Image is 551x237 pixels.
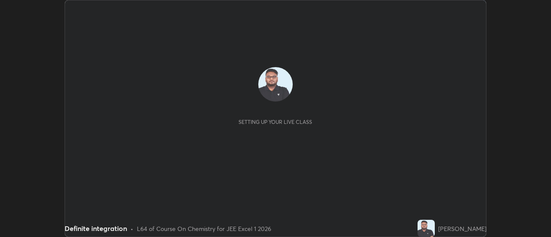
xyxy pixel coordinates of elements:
[238,119,312,125] div: Setting up your live class
[137,224,271,233] div: L64 of Course On Chemistry for JEE Excel 1 2026
[130,224,133,233] div: •
[418,220,435,237] img: 482f76725520491caafb691467b04a1d.jpg
[258,67,293,102] img: 482f76725520491caafb691467b04a1d.jpg
[65,223,127,234] div: Definite integration
[438,224,486,233] div: [PERSON_NAME]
